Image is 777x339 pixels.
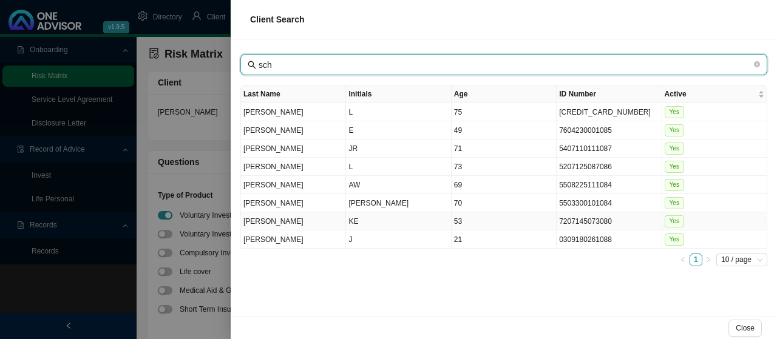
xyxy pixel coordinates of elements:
[705,257,711,263] span: right
[557,212,662,230] td: 7207145073080
[241,212,346,230] td: [PERSON_NAME]
[454,217,462,226] span: 53
[665,106,684,118] span: Yes
[454,199,462,207] span: 70
[665,88,756,100] span: Active
[557,194,662,212] td: 5503300101084
[665,215,684,227] span: Yes
[346,86,451,103] th: Initials
[346,212,451,230] td: KE
[346,121,451,139] td: E
[557,176,662,194] td: 5508225111084
[454,144,462,153] span: 71
[690,254,702,266] a: 1
[454,235,462,244] span: 21
[452,86,557,103] th: Age
[728,320,762,337] button: Close
[754,61,760,67] span: close-circle
[690,253,702,266] li: 1
[665,179,684,191] span: Yes
[454,126,462,135] span: 49
[716,253,767,266] div: Page Size
[259,58,752,72] input: Last Name
[241,103,346,121] td: [PERSON_NAME]
[702,253,715,266] button: right
[662,86,767,103] th: Active
[454,181,462,189] span: 69
[702,253,715,266] li: Next Page
[557,121,662,139] td: 7604230001085
[241,176,346,194] td: [PERSON_NAME]
[557,139,662,158] td: 5407110111087
[241,86,346,103] th: Last Name
[346,176,451,194] td: AW
[346,194,451,212] td: [PERSON_NAME]
[736,322,755,334] span: Close
[754,60,760,70] span: close-circle
[665,143,684,155] span: Yes
[241,230,346,249] td: [PERSON_NAME]
[665,233,684,246] span: Yes
[557,86,662,103] th: ID Number
[241,121,346,139] td: [PERSON_NAME]
[346,230,451,249] td: J
[454,163,462,171] span: 73
[665,124,684,136] span: Yes
[241,139,346,158] td: [PERSON_NAME]
[665,197,684,209] span: Yes
[248,61,256,69] span: search
[721,254,762,266] span: 10 / page
[557,103,662,121] td: [CREDIT_CARD_NUMBER]
[677,253,690,266] button: left
[250,15,304,24] span: Client Search
[557,230,662,249] td: 0309180261088
[241,158,346,176] td: [PERSON_NAME]
[346,103,451,121] td: L
[557,158,662,176] td: 5207125087086
[346,139,451,158] td: JR
[665,161,684,173] span: Yes
[454,108,462,116] span: 75
[346,158,451,176] td: L
[677,253,690,266] li: Previous Page
[680,257,686,263] span: left
[241,194,346,212] td: [PERSON_NAME]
